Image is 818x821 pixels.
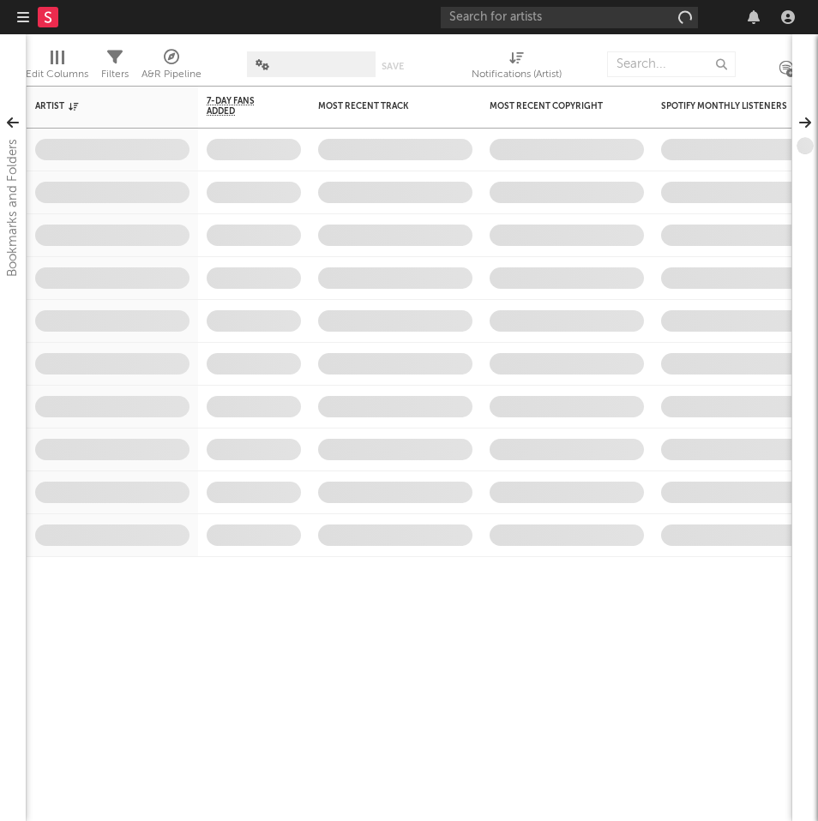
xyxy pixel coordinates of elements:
div: Artist [35,101,164,111]
div: Filters [101,43,129,93]
div: Notifications (Artist) [472,64,562,85]
button: Save [382,62,404,71]
div: A&R Pipeline [141,43,201,93]
input: Search for artists [441,7,698,28]
div: Filters [101,64,129,85]
div: Most Recent Track [318,101,447,111]
div: Most Recent Copyright [490,101,618,111]
input: Search... [607,51,736,77]
div: Edit Columns [26,43,88,93]
div: Notifications (Artist) [472,43,562,93]
span: 7-Day Fans Added [207,96,275,117]
div: Spotify Monthly Listeners [661,101,790,111]
div: Edit Columns [26,64,88,85]
div: Bookmarks and Folders [3,139,23,277]
div: A&R Pipeline [141,64,201,85]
